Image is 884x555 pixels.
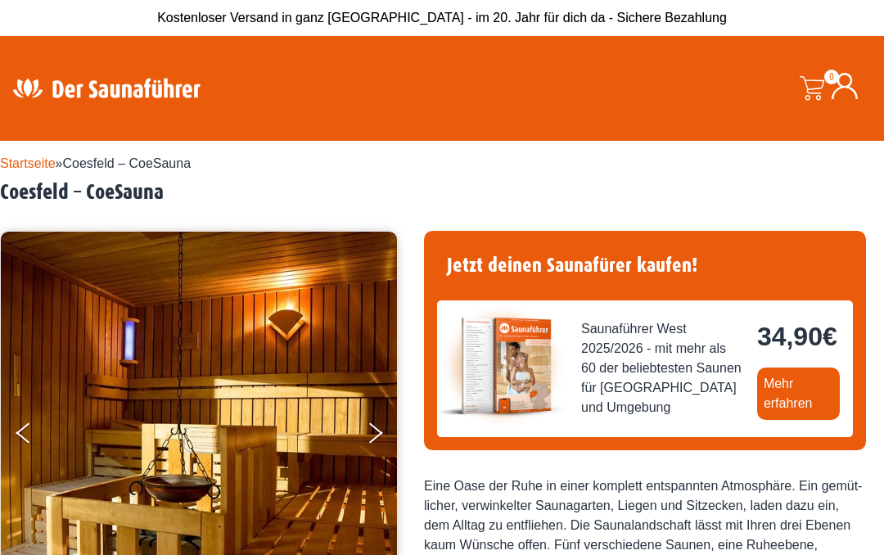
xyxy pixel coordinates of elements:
span: Coesfeld – CoeSauna [63,156,192,170]
img: der-saunafuehrer-2025-west.jpg [437,300,568,431]
span: € [823,322,837,351]
span: 0 [824,70,839,84]
button: Previous [16,416,57,457]
h4: Jetzt deinen Saunafürer kaufen! [437,244,853,287]
bdi: 34,90 [757,322,837,351]
span: Kostenloser Versand in ganz [GEOGRAPHIC_DATA] - im 20. Jahr für dich da - Sichere Bezahlung [157,11,727,25]
a: Mehr erfahren [757,368,840,420]
button: Next [366,416,407,457]
span: Saunaführer West 2025/2026 - mit mehr als 60 der beliebtesten Saunen für [GEOGRAPHIC_DATA] und Um... [581,319,744,417]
